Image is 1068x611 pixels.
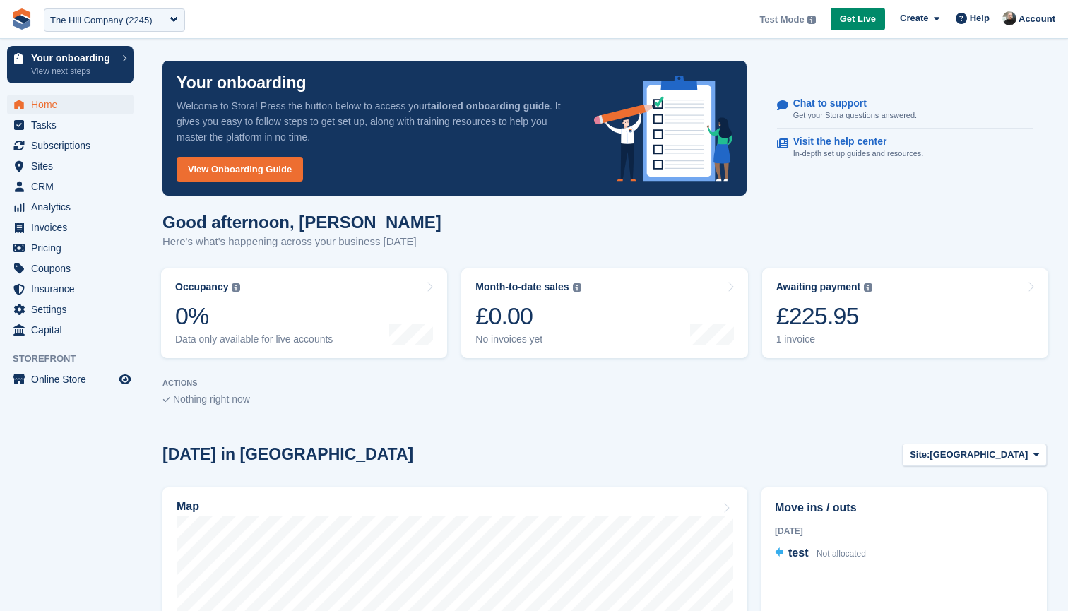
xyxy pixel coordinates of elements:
p: Here's what's happening across your business [DATE] [162,234,441,250]
span: Subscriptions [31,136,116,155]
div: [DATE] [775,525,1033,538]
div: Awaiting payment [776,281,861,293]
a: Chat to support Get your Stora questions answered. [777,90,1033,129]
a: test Not allocated [775,545,866,563]
span: Pricing [31,238,116,258]
img: icon-info-grey-7440780725fd019a000dd9b08b2336e03edf1995a4989e88bcd33f0948082b44.svg [807,16,816,24]
span: Analytics [31,197,116,217]
a: menu [7,259,133,278]
a: Occupancy 0% Data only available for live accounts [161,268,447,358]
span: [GEOGRAPHIC_DATA] [930,448,1028,462]
span: Storefront [13,352,141,366]
span: Tasks [31,115,116,135]
a: Awaiting payment £225.95 1 invoice [762,268,1048,358]
p: View next steps [31,65,115,78]
span: Nothing right now [173,393,250,405]
h2: [DATE] in [GEOGRAPHIC_DATA] [162,445,413,464]
p: Get your Stora questions answered. [793,109,917,121]
span: Site: [910,448,930,462]
span: Get Live [840,12,876,26]
button: Site: [GEOGRAPHIC_DATA] [902,444,1047,467]
span: Help [970,11,990,25]
p: Welcome to Stora! Press the button below to access your . It gives you easy to follow steps to ge... [177,98,571,145]
div: No invoices yet [475,333,581,345]
img: stora-icon-8386f47178a22dfd0bd8f6a31ec36ba5ce8667c1dd55bd0f319d3a0aa187defe.svg [11,8,32,30]
p: Visit the help center [793,136,913,148]
strong: tailored onboarding guide [427,100,550,112]
span: Test Mode [759,13,804,27]
h2: Move ins / outs [775,499,1033,516]
p: Your onboarding [177,75,307,91]
img: icon-info-grey-7440780725fd019a000dd9b08b2336e03edf1995a4989e88bcd33f0948082b44.svg [232,283,240,292]
a: menu [7,95,133,114]
a: menu [7,369,133,389]
h2: Map [177,500,199,513]
a: View Onboarding Guide [177,157,303,182]
span: Insurance [31,279,116,299]
span: Sites [31,156,116,176]
div: Month-to-date sales [475,281,569,293]
img: blank_slate_check_icon-ba018cac091ee9be17c0a81a6c232d5eb81de652e7a59be601be346b1b6ddf79.svg [162,397,170,403]
img: Tom Huddleston [1002,11,1016,25]
a: menu [7,156,133,176]
span: Account [1019,12,1055,26]
a: menu [7,238,133,258]
a: menu [7,279,133,299]
a: menu [7,299,133,319]
a: menu [7,136,133,155]
a: menu [7,320,133,340]
span: Coupons [31,259,116,278]
span: Online Store [31,369,116,389]
img: icon-info-grey-7440780725fd019a000dd9b08b2336e03edf1995a4989e88bcd33f0948082b44.svg [573,283,581,292]
p: ACTIONS [162,379,1047,388]
img: onboarding-info-6c161a55d2c0e0a8cae90662b2fe09162a5109e8cc188191df67fb4f79e88e88.svg [594,76,732,182]
a: Preview store [117,371,133,388]
p: In-depth set up guides and resources. [793,148,924,160]
a: Visit the help center In-depth set up guides and resources. [777,129,1033,167]
a: Month-to-date sales £0.00 No invoices yet [461,268,747,358]
div: 0% [175,302,333,331]
a: menu [7,115,133,135]
div: Data only available for live accounts [175,333,333,345]
span: CRM [31,177,116,196]
div: £225.95 [776,302,873,331]
span: Home [31,95,116,114]
h1: Good afternoon, [PERSON_NAME] [162,213,441,232]
span: test [788,547,808,559]
a: menu [7,197,133,217]
span: Capital [31,320,116,340]
a: Get Live [831,8,885,31]
span: Not allocated [817,549,866,559]
div: 1 invoice [776,333,873,345]
div: £0.00 [475,302,581,331]
span: Invoices [31,218,116,237]
span: Create [900,11,928,25]
img: icon-info-grey-7440780725fd019a000dd9b08b2336e03edf1995a4989e88bcd33f0948082b44.svg [864,283,872,292]
div: Occupancy [175,281,228,293]
a: menu [7,177,133,196]
span: Settings [31,299,116,319]
a: Your onboarding View next steps [7,46,133,83]
p: Chat to support [793,97,906,109]
p: Your onboarding [31,53,115,63]
a: menu [7,218,133,237]
div: The Hill Company (2245) [50,13,153,28]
